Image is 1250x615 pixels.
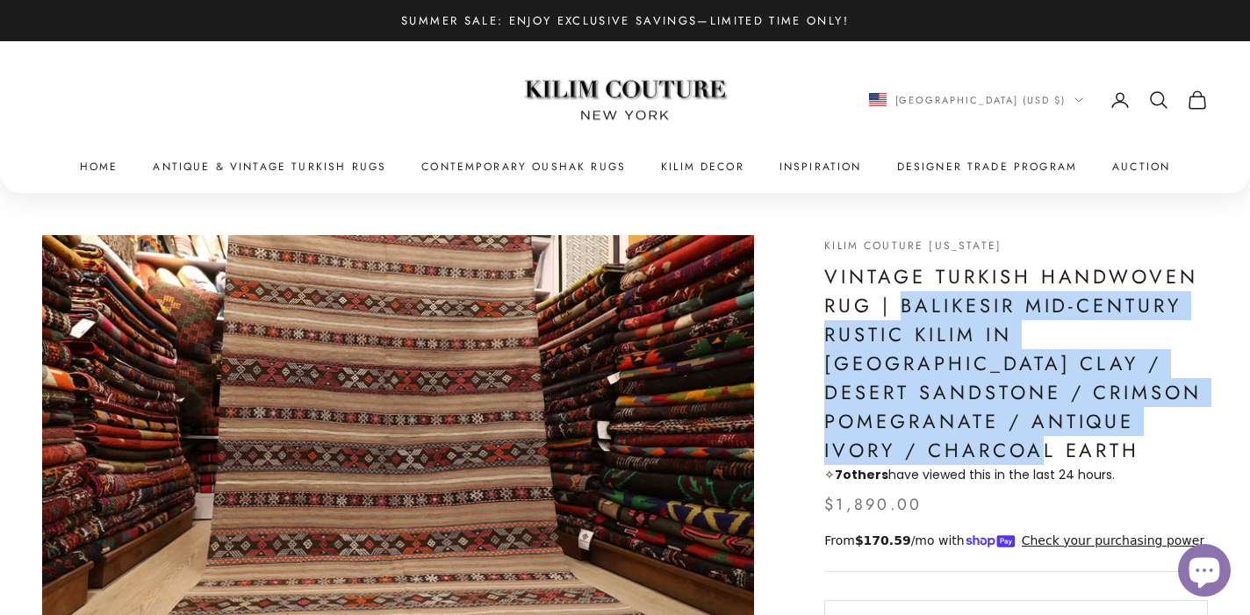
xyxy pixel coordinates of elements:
p: Summer Sale: Enjoy Exclusive Savings—Limited Time Only! [401,11,849,30]
sale-price: $1,890.00 [824,492,922,518]
a: Antique & Vintage Turkish Rugs [153,158,386,175]
span: [GEOGRAPHIC_DATA] (USD $) [895,92,1067,108]
summary: Kilim Decor [661,158,744,175]
a: Designer Trade Program [897,158,1078,175]
button: Change country or currency [869,92,1084,108]
span: 7 [835,466,843,483]
a: Inspiration [779,158,862,175]
img: United States [869,93,887,106]
a: Home [80,158,119,175]
nav: Primary navigation [42,158,1208,175]
img: Logo of Kilim Couture New York [515,59,735,142]
h1: Vintage Turkish Handwoven Rug | Balikesir Mid-Century Rustic Kilim in [GEOGRAPHIC_DATA] Clay / De... [824,262,1208,465]
p: ✧ have viewed this in the last 24 hours. [824,465,1208,485]
a: Auction [1112,158,1170,175]
a: Contemporary Oushak Rugs [421,158,626,175]
inbox-online-store-chat: Shopify online store chat [1173,544,1236,601]
nav: Secondary navigation [869,89,1209,111]
strong: others [835,466,888,483]
a: Kilim Couture [US_STATE] [824,238,1002,254]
